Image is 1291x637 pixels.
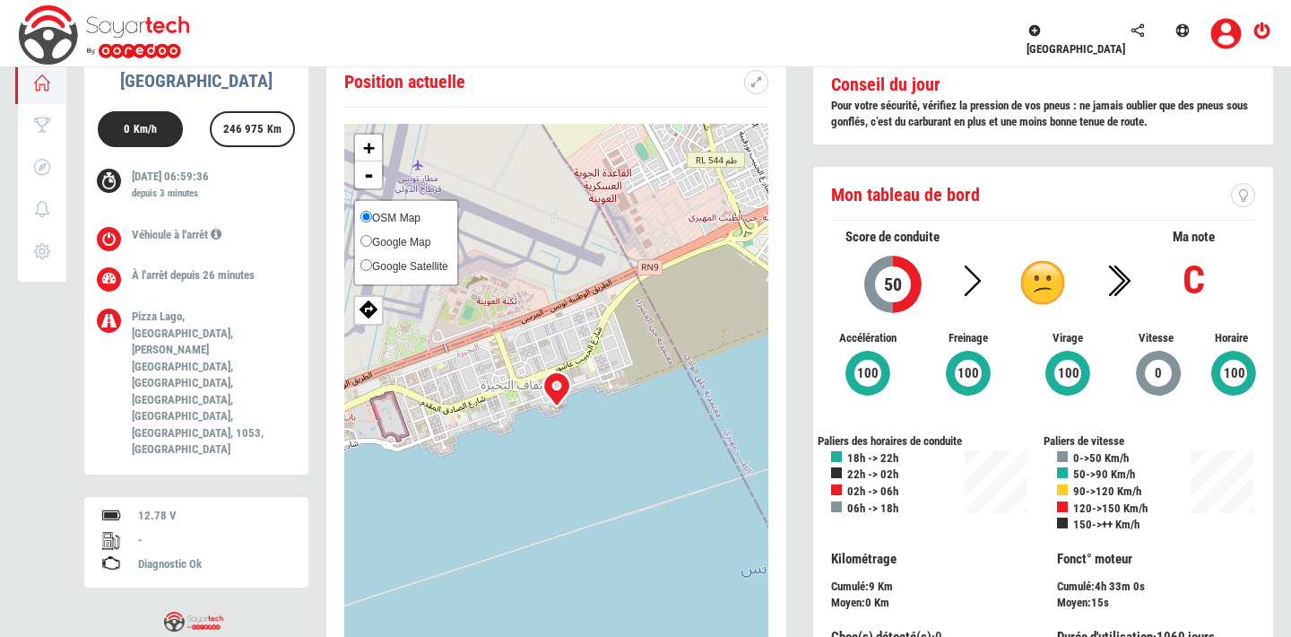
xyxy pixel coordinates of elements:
span: 100 [856,363,879,384]
input: Google Satellite [360,259,372,271]
div: Diagnostic Ok [138,556,290,573]
div: - [138,532,290,549]
div: : [1057,595,1256,612]
b: 0->50 Km/h [1073,451,1129,465]
b: 02h -> 06h [847,484,898,498]
span: 100 [1057,363,1080,384]
img: directions.png [360,299,378,318]
b: 120->150 Km/h [1073,502,1148,515]
b: 50->90 Km/h [1073,467,1135,481]
span: Km [874,596,889,609]
span: depuis 26 minutes [170,268,255,282]
div: : [1044,550,1269,612]
b: [GEOGRAPHIC_DATA] [120,70,273,92]
span: Afficher ma position sur google map [355,297,382,318]
span: Position actuelle [344,71,465,92]
span: OSM Map [372,212,420,224]
span: Km [878,580,893,593]
b: 18h -> 22h [847,451,898,465]
input: OSM Map [360,211,372,223]
span: Horaire [1207,330,1255,347]
div: Paliers de vitesse [1044,433,1269,450]
span: [GEOGRAPHIC_DATA] [1027,42,1125,56]
span: Freinage [931,330,1005,347]
label: Km [267,122,282,137]
span: Google Map [372,236,430,249]
p: Fonct° moteur [1057,550,1256,569]
label: Km/h [134,122,157,137]
div: 246 975 [215,113,290,149]
p: Véhicule à l'arrêt [132,227,282,244]
span: Accélération [831,330,905,347]
span: 4h 33m 0s [1095,580,1145,593]
span: Mon tableau de bord [831,184,980,205]
span: À l'arrêt [132,268,168,282]
label: depuis 3 minutes [132,187,198,201]
p: Pizza Lago, [GEOGRAPHIC_DATA], [PERSON_NAME][GEOGRAPHIC_DATA], [GEOGRAPHIC_DATA], [GEOGRAPHIC_DAT... [132,309,282,458]
span: 0 [1154,363,1163,384]
span: 100 [957,363,980,384]
a: Zoom in [355,135,382,161]
img: c.png [1020,260,1065,305]
div: Paliers des horaires de conduite [818,433,1044,450]
div: : [818,550,1044,612]
span: Moyen [1057,596,1087,609]
div: : [831,595,1030,612]
b: 22h -> 02h [847,467,898,481]
span: Virage [1032,330,1105,347]
p: [DATE] 06:59:36 [132,169,282,205]
span: 100 [1223,363,1246,384]
b: 90->120 Km/h [1073,484,1141,498]
span: Ma note [1173,229,1215,245]
div: 12.78 V [138,508,290,525]
span: 15s [1091,596,1109,609]
b: 06h -> 18h [847,502,898,515]
b: 150->++ Km/h [1073,518,1139,531]
span: Score de conduite [845,229,940,245]
b: C [1183,257,1205,303]
input: Google Map [360,235,372,247]
span: 50 [883,274,903,295]
b: Conseil du jour [831,74,940,95]
span: 0 [865,596,871,609]
span: Vitesse [1131,330,1180,347]
span: Cumulé [831,580,865,593]
a: Zoom out [355,161,382,188]
span: 9 [869,580,875,593]
b: Pour votre sécurité, vérifiez la pression de vos pneus : ne jamais oublier que des pneus sous gon... [831,99,1248,129]
span: Moyen [831,596,862,609]
p: Kilométrage [831,550,1030,569]
span: Google Satellite [372,260,448,273]
div: 0 [116,113,165,149]
span: Cumulé [1057,580,1091,593]
img: sayartech-logo.png [164,612,223,633]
